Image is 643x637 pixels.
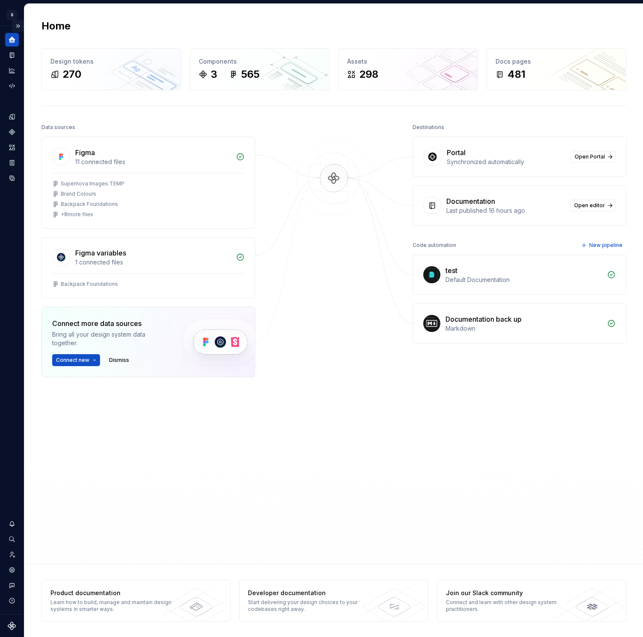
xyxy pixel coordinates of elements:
div: Learn how to build, manage and maintain design systems in smarter ways. [50,599,175,613]
div: Code automation [413,239,456,251]
a: Figma11 connected filesSupernova Images TEMPBrand ColoursBackpack Foundations+8more files [41,137,255,229]
div: Figma variables [75,248,126,258]
a: Assets [5,141,19,154]
svg: Supernova Logo [8,622,16,630]
a: Design tokens [5,110,19,123]
a: Home [5,33,19,47]
div: Assets [347,57,469,66]
a: Figma variables1 connected filesBackpack Foundations [41,237,255,298]
button: Contact support [5,578,19,592]
a: Open Portal [571,151,616,163]
div: Documentation [446,196,495,206]
button: Search ⌘K [5,532,19,546]
div: Start delivering your design choices to your codebases right away. [248,599,372,613]
a: Analytics [5,64,19,77]
div: Components [199,57,321,66]
a: Settings [5,563,19,577]
div: Last published 16 hours ago [446,206,565,215]
div: 1 connected files [75,258,231,267]
div: Default Documentation [445,276,602,284]
a: Components [5,125,19,139]
button: New pipeline [578,239,626,251]
div: Documentation back up [445,314,522,324]
div: Join our Slack community [446,589,570,597]
div: Developer documentation [248,589,372,597]
div: test [445,265,457,276]
span: Open Portal [575,153,605,160]
button: Expand sidebar [12,20,24,32]
button: Connect new [52,354,100,366]
span: New pipeline [589,242,622,249]
button: Dismiss [105,354,133,366]
a: Assets298 [338,48,478,90]
a: Developer documentationStart delivering your design choices to your codebases right away. [239,580,428,622]
a: Storybook stories [5,156,19,170]
div: 3 [211,68,217,81]
div: 565 [241,68,260,81]
div: Design tokens [50,57,172,66]
div: S [7,10,17,20]
div: Backpack Foundations [61,201,118,208]
a: Code automation [5,79,19,93]
div: Bring all your design system data together. [52,330,168,347]
div: Synchronized automatically [447,158,566,166]
a: Design tokens270 [41,48,181,90]
div: Supernova Images TEMP [61,180,124,187]
a: Docs pages481 [487,48,626,90]
span: Open editor [574,202,605,209]
a: Documentation [5,48,19,62]
div: Figma [75,147,95,158]
div: 298 [359,68,378,81]
div: Markdown [445,324,602,333]
h2: Home [41,19,71,33]
span: Dismiss [109,357,129,364]
div: Backpack Foundations [61,281,118,288]
div: Destinations [413,121,444,133]
div: 481 [507,68,525,81]
div: Connect more data sources [52,318,168,329]
div: 11 connected files [75,158,231,166]
a: Components3565 [190,48,330,90]
div: Product documentation [50,589,175,597]
a: Open editor [570,200,616,211]
a: Invite team [5,548,19,561]
div: Connect and learn with other design system practitioners. [446,599,570,613]
div: Brand Colours [61,191,96,197]
a: Join our Slack communityConnect and learn with other design system practitioners. [437,580,626,622]
a: Product documentationLearn how to build, manage and maintain design systems in smarter ways. [41,580,231,622]
div: Data sources [41,121,75,133]
a: Data sources [5,171,19,185]
button: S [2,6,22,24]
div: + 8 more files [61,211,93,218]
button: Notifications [5,517,19,531]
div: 270 [62,68,81,81]
div: Portal [447,147,466,158]
span: Connect new [56,357,89,364]
div: Docs pages [496,57,617,66]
